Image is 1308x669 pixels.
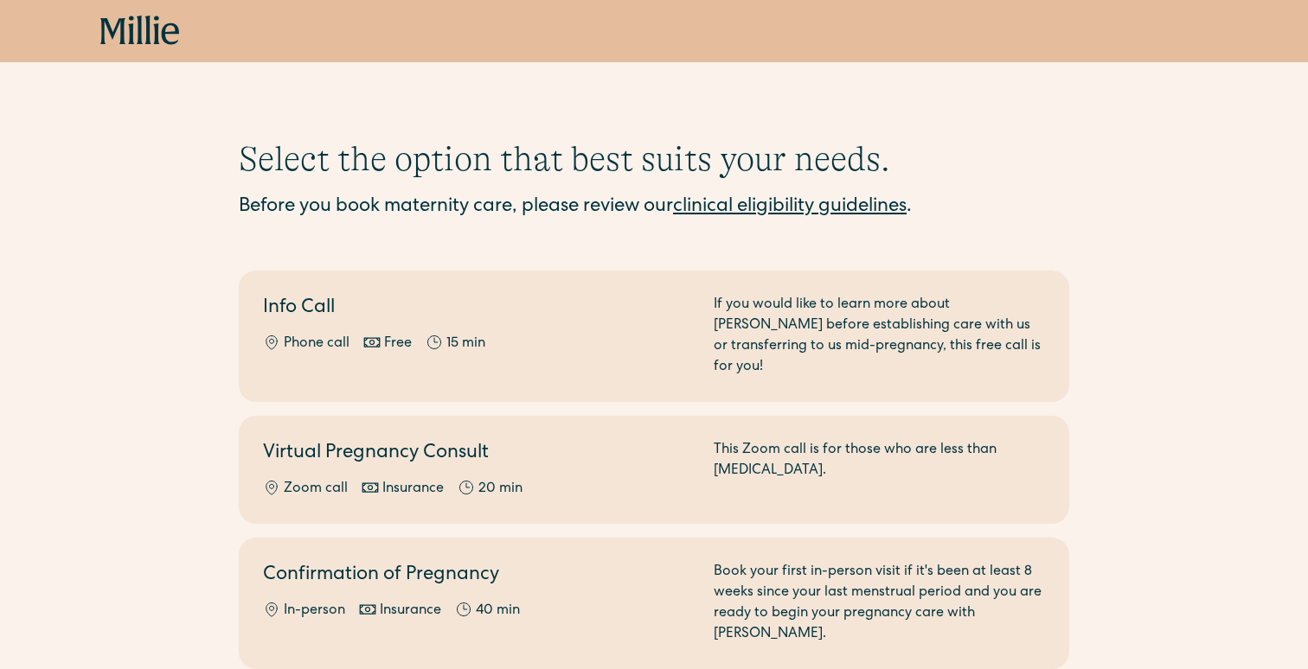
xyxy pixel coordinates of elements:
[478,479,523,500] div: 20 min
[239,194,1069,222] div: Before you book maternity care, please review our .
[239,538,1069,669] a: Confirmation of PregnancyIn-personInsurance40 minBook your first in-person visit if it's been at ...
[384,334,412,354] div: Free
[239,416,1069,524] a: Virtual Pregnancy ConsultZoom callInsurance20 minThis Zoom call is for those who are less than [M...
[714,295,1045,378] div: If you would like to learn more about [PERSON_NAME] before establishing care with us or transferr...
[446,334,485,354] div: 15 min
[284,601,345,621] div: In-person
[714,440,1045,500] div: This Zoom call is for those who are less than [MEDICAL_DATA].
[284,479,348,500] div: Zoom call
[284,334,349,354] div: Phone call
[239,138,1069,180] h1: Select the option that best suits your needs.
[380,601,441,621] div: Insurance
[239,271,1069,402] a: Info CallPhone callFree15 minIf you would like to learn more about [PERSON_NAME] before establish...
[263,295,693,323] h2: Info Call
[263,562,693,590] h2: Confirmation of Pregnancy
[714,562,1045,645] div: Book your first in-person visit if it's been at least 8 weeks since your last menstrual period an...
[673,198,907,217] a: clinical eligibility guidelines
[476,601,520,621] div: 40 min
[382,479,444,500] div: Insurance
[263,440,693,468] h2: Virtual Pregnancy Consult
